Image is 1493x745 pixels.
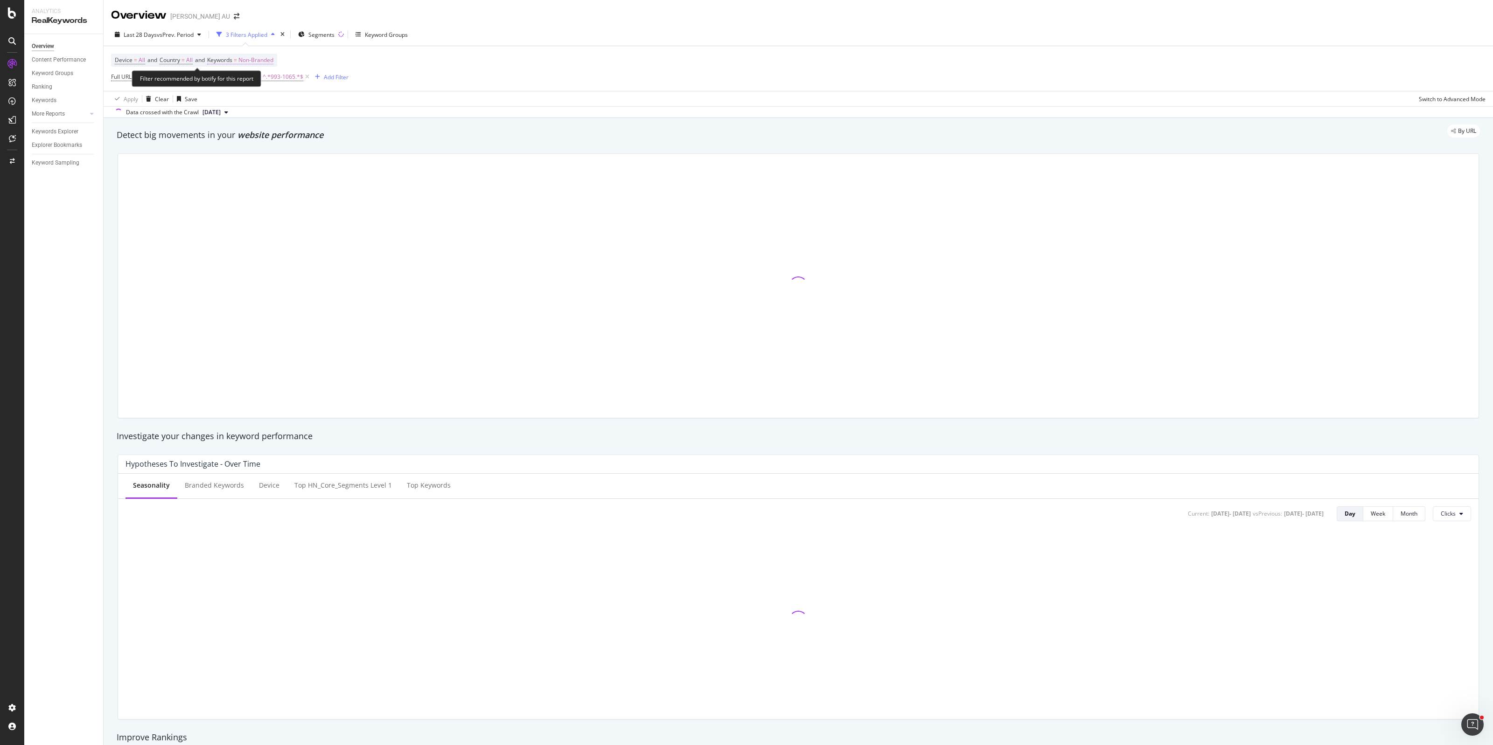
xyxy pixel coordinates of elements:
[157,31,194,39] span: vs Prev. Period
[32,140,97,150] a: Explorer Bookmarks
[32,15,96,26] div: RealKeywords
[234,13,239,20] div: arrow-right-arrow-left
[324,73,349,81] div: Add Filter
[124,31,157,39] span: Last 28 Days
[1393,506,1425,521] button: Month
[207,56,232,64] span: Keywords
[185,95,197,103] div: Save
[139,54,145,67] span: All
[126,459,260,469] div: Hypotheses to Investigate - Over Time
[1461,713,1484,736] iframe: Intercom live chat
[32,96,97,105] a: Keywords
[185,481,244,490] div: Branded Keywords
[111,91,138,106] button: Apply
[202,108,221,117] span: 2025 Aug. 24th
[32,127,97,137] a: Keywords Explorer
[32,69,97,78] a: Keyword Groups
[111,27,205,42] button: Last 28 DaysvsPrev. Period
[117,731,1480,744] div: Improve Rankings
[1401,510,1417,517] div: Month
[1253,510,1282,517] div: vs Previous :
[311,71,349,83] button: Add Filter
[155,95,169,103] div: Clear
[308,31,335,39] span: Segments
[111,7,167,23] div: Overview
[1458,128,1476,134] span: By URL
[32,41,97,51] a: Overview
[259,481,279,490] div: Device
[32,82,97,92] a: Ranking
[1284,510,1324,517] div: [DATE] - [DATE]
[1371,510,1385,517] div: Week
[111,73,132,81] span: Full URL
[32,82,52,92] div: Ranking
[181,56,185,64] span: =
[32,7,96,15] div: Analytics
[32,96,56,105] div: Keywords
[238,54,273,67] span: Non-Branded
[32,55,86,65] div: Content Performance
[142,91,169,106] button: Clear
[117,430,1480,442] div: Investigate your changes in keyword performance
[115,56,133,64] span: Device
[294,27,338,42] button: Segments
[213,27,279,42] button: 3 Filters Applied
[147,56,157,64] span: and
[1415,91,1486,106] button: Switch to Advanced Mode
[160,56,180,64] span: Country
[263,70,303,83] span: ^.*993-1065.*$
[199,107,232,118] button: [DATE]
[32,158,97,168] a: Keyword Sampling
[226,31,267,39] div: 3 Filters Applied
[195,56,205,64] span: and
[1345,510,1355,517] div: Day
[279,30,286,39] div: times
[1188,510,1209,517] div: Current:
[32,55,97,65] a: Content Performance
[132,70,261,87] div: Filter recommended by botify for this report
[1337,506,1363,521] button: Day
[1211,510,1251,517] div: [DATE] - [DATE]
[134,56,137,64] span: =
[1419,95,1486,103] div: Switch to Advanced Mode
[32,109,65,119] div: More Reports
[133,481,170,490] div: Seasonality
[173,91,197,106] button: Save
[1441,510,1456,517] span: Clicks
[186,54,193,67] span: All
[170,12,230,21] div: [PERSON_NAME] AU
[32,41,54,51] div: Overview
[126,108,199,117] div: Data crossed with the Crawl
[294,481,392,490] div: Top HN_Core_Segments Level 1
[352,27,412,42] button: Keyword Groups
[365,31,408,39] div: Keyword Groups
[32,140,82,150] div: Explorer Bookmarks
[32,127,78,137] div: Keywords Explorer
[234,56,237,64] span: =
[124,95,138,103] div: Apply
[32,69,73,78] div: Keyword Groups
[1433,506,1471,521] button: Clicks
[32,158,79,168] div: Keyword Sampling
[1447,124,1480,138] div: legacy label
[32,109,87,119] a: More Reports
[1363,506,1393,521] button: Week
[407,481,451,490] div: Top Keywords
